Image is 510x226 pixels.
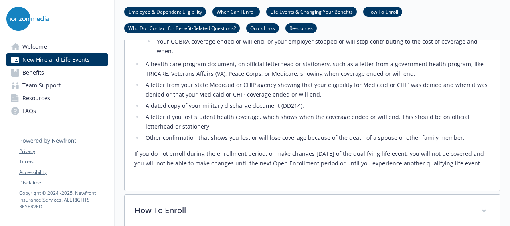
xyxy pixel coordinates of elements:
li: A dated copy of your military discharge document (DD214). [143,101,490,111]
a: How To Enroll [363,8,402,15]
li: A health care program document, on official letterhead or stationery, such as a letter from a gov... [143,59,490,79]
a: Quick Links [246,24,279,32]
a: Benefits [6,66,108,79]
a: Welcome [6,40,108,53]
li: A letter if you lost student health coverage, which shows when the coverage ended or will end. Th... [143,112,490,131]
a: FAQs [6,105,108,117]
li: Your COBRA coverage ended or will end, or your employer stopped or will stop contributing to the ... [154,37,490,56]
a: Who Do I Contact for Benefit-Related Questions? [124,24,240,32]
a: Resources [6,92,108,105]
a: Life Events & Changing Your Benefits [266,8,357,15]
a: Terms [19,158,107,165]
p: How To Enroll [134,204,471,216]
a: Disclaimer [19,179,107,186]
li: Other confirmation that shows you lost or will lose coverage because of the death of a spouse or ... [143,133,490,143]
a: Resources [285,24,317,32]
a: When Can I Enroll [212,8,260,15]
a: Team Support [6,79,108,92]
span: FAQs [22,105,36,117]
span: Team Support [22,79,61,92]
p: If you do not enroll during the enrollment period, or make changes [DATE] of the qualifying life ... [134,149,490,168]
a: Accessibility [19,169,107,176]
a: Employee & Dependent Eligibility [124,8,206,15]
li: A letter from your state Medicaid or CHIP agency showing that your eligibility for Medicaid or CH... [143,80,490,99]
span: Benefits [22,66,44,79]
a: Privacy [19,148,107,155]
p: Copyright © 2024 - 2025 , Newfront Insurance Services, ALL RIGHTS RESERVED [19,190,107,210]
span: Resources [22,92,50,105]
span: New Hire and Life Events [22,53,90,66]
span: Welcome [22,40,47,53]
a: New Hire and Life Events [6,53,108,66]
